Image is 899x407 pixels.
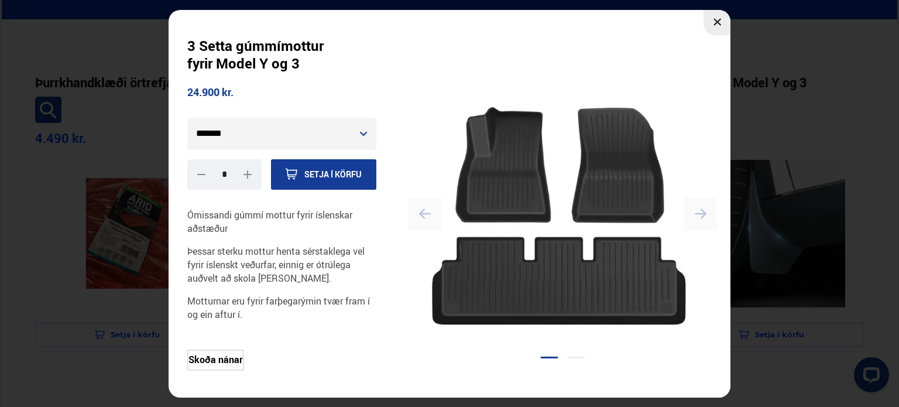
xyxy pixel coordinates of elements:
span: Go to slide 1 [541,357,558,358]
p: Motturnar eru fyrir farþegarýmin tvær fram í og ein aftur í. [187,295,376,322]
a: Skoða nánar [187,350,244,371]
span: 24.900 kr. [187,85,234,99]
p: Þessar sterku mottur henta sérstaklega vel fyrir íslenskt veðurfar, einnig er ótrúlega auðvelt að... [187,245,376,285]
h2: 3 Setta gúmmímottur fyrir Model Y og 3 [187,37,339,72]
button: Setja í körfu [271,159,376,190]
span: Go to slide 2 [568,357,585,358]
button: Open LiveChat chat widget [9,5,44,40]
p: Ómissandi gúmmí mottur fyrir íslenskar aðstæður [187,208,376,235]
